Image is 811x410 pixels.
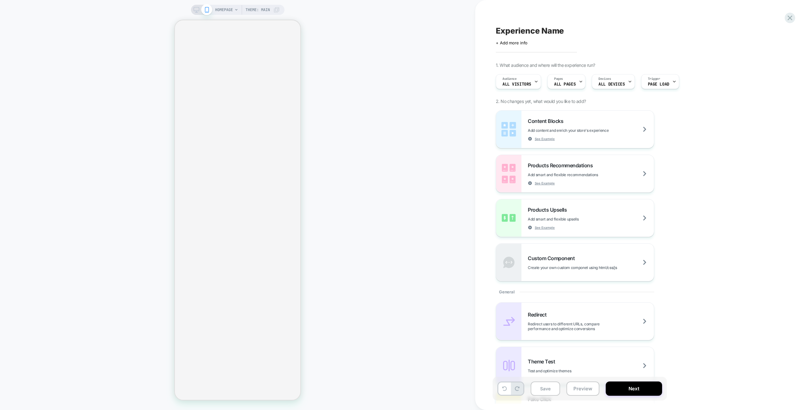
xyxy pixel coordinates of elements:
span: See Example [535,225,555,230]
span: 1. What audience and where will the experience run? [496,62,595,68]
span: Devices [598,77,611,81]
span: Experience Name [496,26,564,35]
span: Theme: MAIN [246,5,270,15]
div: General [496,281,654,302]
span: Trigger [648,77,660,81]
span: See Example [535,181,555,185]
span: Create your own custom componet using html/css/js [528,265,648,270]
span: Add content and enrich your store's experience [528,128,640,133]
span: Add smart and flexible recommendations [528,172,630,177]
span: Theme Test [528,358,558,365]
button: Save [531,381,560,396]
span: Products Upsells [528,207,570,213]
span: Content Blocks [528,118,566,124]
span: HOMEPAGE [215,5,233,15]
span: ALL PAGES [554,82,576,86]
span: 2. No changes yet, what would you like to add? [496,99,586,104]
span: See Example [535,137,555,141]
span: Page Load [648,82,669,86]
span: Custom Component [528,255,578,261]
span: Redirect [528,311,550,318]
span: Audience [502,77,517,81]
span: Add smart and flexible upsells [528,217,610,221]
button: Next [606,381,662,396]
span: Redirect users to different URLs, compare performance and optimize conversions [528,322,654,331]
span: ALL DEVICES [598,82,625,86]
span: + Add more info [496,40,527,45]
span: Test and optimize themes [528,368,603,373]
span: Products Recommendations [528,162,596,169]
button: Preview [566,381,599,396]
span: Pages [554,77,563,81]
span: All Visitors [502,82,531,86]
